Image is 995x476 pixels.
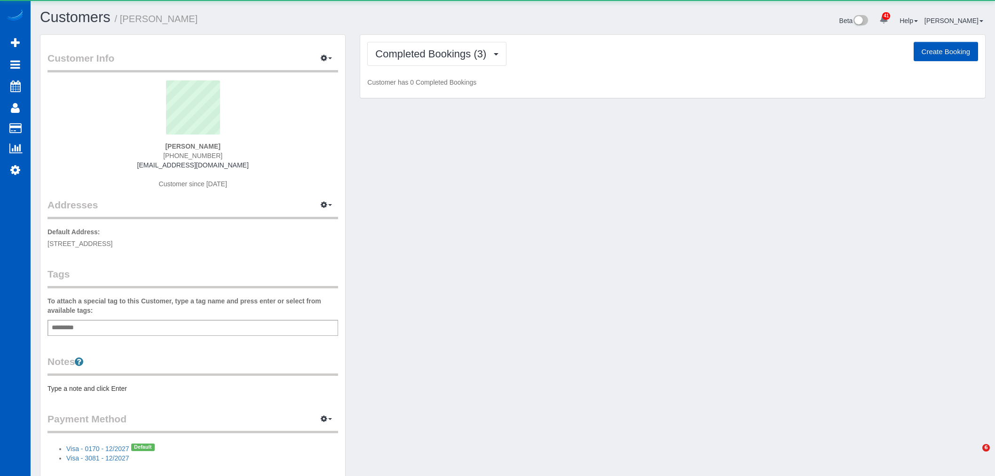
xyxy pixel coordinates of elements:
[137,161,249,169] a: [EMAIL_ADDRESS][DOMAIN_NAME]
[131,444,155,451] span: Default
[875,9,893,30] a: 41
[47,412,338,433] legend: Payment Method
[47,240,112,247] span: [STREET_ADDRESS]
[47,51,338,72] legend: Customer Info
[839,17,869,24] a: Beta
[914,42,978,62] button: Create Booking
[375,48,491,60] span: Completed Bookings (3)
[40,9,111,25] a: Customers
[982,444,990,452] span: 6
[165,143,220,150] strong: [PERSON_NAME]
[159,180,227,188] span: Customer since [DATE]
[47,296,338,315] label: To attach a special tag to this Customer, type a tag name and press enter or select from availabl...
[6,9,24,23] img: Automaid Logo
[47,384,338,393] pre: Type a note and click Enter
[900,17,918,24] a: Help
[367,42,506,66] button: Completed Bookings (3)
[66,445,129,452] a: Visa - 0170 - 12/2027
[47,355,338,376] legend: Notes
[163,152,222,159] span: [PHONE_NUMBER]
[66,454,129,462] a: Visa - 3081 - 12/2027
[47,267,338,288] legend: Tags
[367,78,978,87] p: Customer has 0 Completed Bookings
[115,14,198,24] small: / [PERSON_NAME]
[47,227,100,237] label: Default Address:
[924,17,983,24] a: [PERSON_NAME]
[963,444,986,467] iframe: Intercom live chat
[882,12,890,20] span: 41
[853,15,868,27] img: New interface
